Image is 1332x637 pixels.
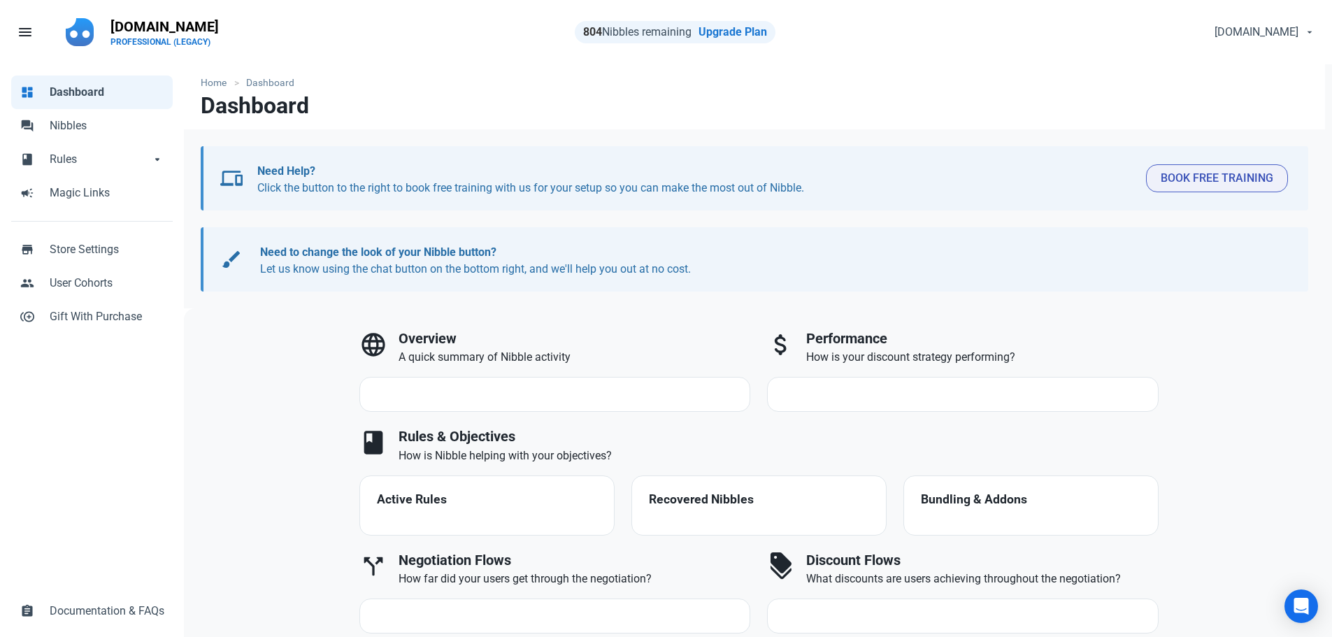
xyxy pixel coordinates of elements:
[50,308,164,325] span: Gift With Purchase
[20,117,34,131] span: forum
[20,151,34,165] span: book
[399,331,751,347] h3: Overview
[260,245,496,259] b: Need to change the look of your Nibble button?
[359,552,387,580] span: call_split
[110,17,219,36] p: [DOMAIN_NAME]
[359,429,387,457] span: book
[201,93,309,118] h1: Dashboard
[220,167,243,189] span: devices
[150,151,164,165] span: arrow_drop_down
[806,331,1159,347] h3: Performance
[50,84,164,101] span: Dashboard
[649,493,869,507] h4: Recovered Nibbles
[20,308,34,322] span: control_point_duplicate
[20,241,34,255] span: store
[110,36,219,48] p: PROFESSIONAL (LEGACY)
[20,275,34,289] span: people
[11,109,173,143] a: forumNibbles
[1284,589,1318,623] div: Open Intercom Messenger
[17,24,34,41] span: menu
[11,176,173,210] a: campaignMagic Links
[399,552,751,568] h3: Negotiation Flows
[20,185,34,199] span: campaign
[257,163,1135,196] p: Click the button to the right to book free training with us for your setup so you can make the mo...
[11,143,173,176] a: bookRulesarrow_drop_down
[50,117,164,134] span: Nibbles
[20,84,34,98] span: dashboard
[1215,24,1298,41] span: [DOMAIN_NAME]
[11,594,173,628] a: assignmentDocumentation & FAQs
[583,25,602,38] strong: 804
[11,76,173,109] a: dashboardDashboard
[1146,164,1288,192] button: Book Free Training
[806,552,1159,568] h3: Discount Flows
[50,275,164,292] span: User Cohorts
[1203,18,1324,46] button: [DOMAIN_NAME]
[699,25,767,38] a: Upgrade Plan
[399,571,751,587] p: How far did your users get through the negotiation?
[50,185,164,201] span: Magic Links
[11,266,173,300] a: peopleUser Cohorts
[50,151,150,168] span: Rules
[399,349,751,366] p: A quick summary of Nibble activity
[102,11,227,53] a: [DOMAIN_NAME]PROFESSIONAL (LEGACY)
[220,248,243,271] span: brush
[806,349,1159,366] p: How is your discount strategy performing?
[257,164,315,178] b: Need Help?
[50,603,164,620] span: Documentation & FAQs
[399,429,1159,445] h3: Rules & Objectives
[806,571,1159,587] p: What discounts are users achieving throughout the negotiation?
[583,25,692,38] span: Nibbles remaining
[11,300,173,334] a: control_point_duplicateGift With Purchase
[767,552,795,580] span: discount
[20,603,34,617] span: assignment
[921,493,1141,507] h4: Bundling & Addons
[201,76,234,90] a: Home
[377,493,597,507] h4: Active Rules
[184,64,1325,93] nav: breadcrumbs
[1161,170,1273,187] span: Book Free Training
[399,448,1159,464] p: How is Nibble helping with your objectives?
[359,331,387,359] span: language
[260,244,1275,278] p: Let us know using the chat button on the bottom right, and we'll help you out at no cost.
[50,241,164,258] span: Store Settings
[11,233,173,266] a: storeStore Settings
[767,331,795,359] span: attach_money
